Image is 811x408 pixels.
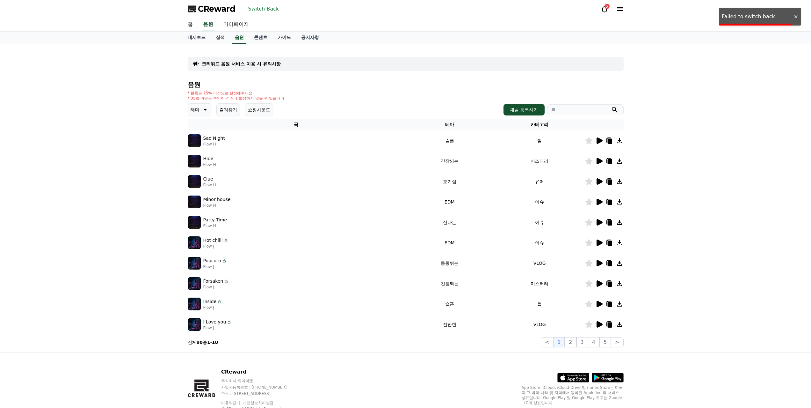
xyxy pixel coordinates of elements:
p: Sad Night [203,135,225,142]
p: 사업자등록번호 : [PHONE_NUMBER] [221,385,299,390]
a: 공지사항 [296,32,324,44]
td: 이슈 [495,192,585,212]
td: EDM [404,192,495,212]
a: 음원 [202,18,214,31]
p: Flow J [203,244,228,249]
td: VLOG [495,314,585,335]
td: VLOG [495,253,585,273]
strong: 90 [197,340,203,345]
p: Flow H [203,223,227,228]
p: * 볼륨은 15% 이상으로 설정해주세요. [188,91,286,96]
td: EDM [404,233,495,253]
a: 크리워드 음원 서비스 이용 시 유의사항 [202,61,281,67]
a: 콘텐츠 [249,32,272,44]
p: Inside [203,298,217,305]
p: 주소 : [STREET_ADDRESS] [221,391,299,396]
p: Clue [203,176,213,182]
td: 긴장되는 [404,273,495,294]
p: Flow H [203,142,225,147]
a: 가이드 [272,32,296,44]
button: 쇼핑사운드 [245,103,273,116]
p: Flow J [203,305,222,310]
td: 슬픈 [404,130,495,151]
a: 홈 [183,18,198,31]
button: 채널 등록하기 [503,104,544,115]
p: App Store, iCloud, iCloud Drive 및 iTunes Store는 미국과 그 밖의 나라 및 지역에서 등록된 Apple Inc.의 서비스 상표입니다. Goo... [522,385,624,405]
button: < [541,337,553,347]
th: 카테고리 [495,119,585,130]
button: 5 [599,337,611,347]
a: 5 [601,5,608,13]
td: 이슈 [495,233,585,253]
td: 긴장되는 [404,151,495,171]
p: Popcorn [203,257,221,264]
td: 잔잔한 [404,314,495,335]
a: 음원 [232,32,246,44]
button: 2 [565,337,576,347]
th: 곡 [188,119,405,130]
p: 테마 [191,105,199,114]
p: Flow H [203,182,216,188]
th: 테마 [404,119,495,130]
img: music [188,216,201,229]
a: 마이페이지 [218,18,254,31]
a: 실적 [211,32,230,44]
td: 썰 [495,130,585,151]
p: Hot chilli [203,237,223,244]
button: 테마 [188,103,211,116]
span: CReward [198,4,235,14]
button: 4 [588,337,599,347]
p: Party Time [203,217,227,223]
div: 5 [605,4,610,9]
img: music [188,175,201,188]
p: CReward [221,368,299,376]
a: 대시보드 [183,32,211,44]
p: Flow J [203,325,232,330]
img: music [188,134,201,147]
p: Flow J [203,264,227,269]
a: 이용약관 [221,401,241,405]
td: 이슈 [495,212,585,233]
td: 신나는 [404,212,495,233]
h4: 음원 [188,81,624,88]
img: music [188,298,201,310]
button: 즐겨찾기 [216,103,240,116]
p: Flow H [203,162,216,167]
p: Flow H [203,203,231,208]
td: 미스터리 [495,273,585,294]
td: 썰 [495,294,585,314]
td: 호기심 [404,171,495,192]
td: 통통튀는 [404,253,495,273]
p: Minor house [203,196,231,203]
button: Switch Back [246,4,282,14]
strong: 1 [207,340,210,345]
img: music [188,257,201,270]
a: 개인정보처리방침 [243,401,273,405]
td: 슬픈 [404,294,495,314]
img: music [188,236,201,249]
button: 1 [553,337,565,347]
button: > [611,337,623,347]
img: music [188,196,201,208]
img: music [188,155,201,167]
p: Hide [203,155,214,162]
p: 전체 중 - [188,339,218,345]
button: 3 [576,337,588,347]
img: music [188,318,201,331]
p: Forsaken [203,278,223,285]
strong: 10 [212,340,218,345]
td: 유머 [495,171,585,192]
p: I Love you [203,319,226,325]
p: 주식회사 와이피랩 [221,378,299,383]
a: CReward [188,4,235,14]
p: * 35초 미만은 수익이 적거나 발생하지 않을 수 있습니다. [188,96,286,101]
td: 미스터리 [495,151,585,171]
p: Flow J [203,285,229,290]
img: music [188,277,201,290]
